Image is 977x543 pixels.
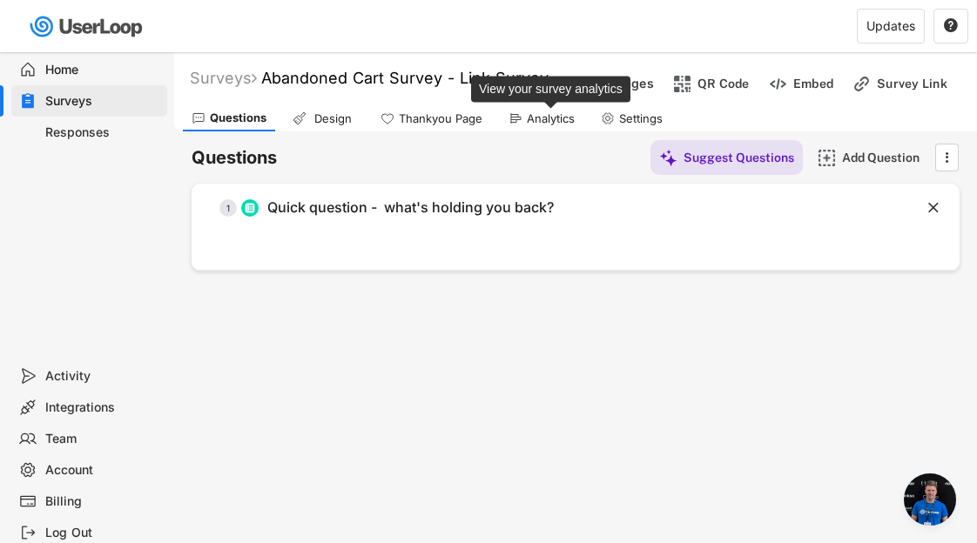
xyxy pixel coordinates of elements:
[45,93,160,110] div: Surveys
[267,198,554,217] div: Quick question - what's holding you back?
[943,18,959,34] button: 
[527,111,575,126] div: Analytics
[925,199,942,217] button: 
[684,150,794,165] div: Suggest Questions
[45,462,160,479] div: Account
[245,203,255,213] img: ListMajor.svg
[938,144,955,171] button: 
[769,75,787,93] img: EmbedMinor.svg
[190,68,257,88] div: Surveys
[399,111,482,126] div: Thankyou Page
[697,76,750,91] div: QR Code
[45,124,160,141] div: Responses
[904,473,956,526] a: Open chat
[45,431,160,447] div: Team
[45,62,160,78] div: Home
[944,17,958,33] text: 
[26,9,149,44] img: userloop-logo-01.svg
[210,111,266,125] div: Questions
[866,20,915,32] div: Updates
[673,75,691,93] img: ShopcodesMajor.svg
[928,198,939,217] text: 
[659,149,677,167] img: MagicMajor%20%28Purple%29.svg
[586,76,654,91] div: Languages
[261,69,549,87] font: Abandoned Cart Survey - Link Survey
[311,111,354,126] div: Design
[946,148,949,166] text: 
[852,75,871,93] img: LinkMinor.svg
[818,149,836,167] img: AddMajor.svg
[793,76,833,91] div: Embed
[45,525,160,541] div: Log Out
[219,204,237,212] div: 1
[192,146,277,170] h6: Questions
[45,399,160,416] div: Integrations
[619,111,663,126] div: Settings
[842,150,929,165] div: Add Question
[45,493,160,510] div: Billing
[877,76,964,91] div: Survey Link
[562,75,580,93] img: Language%20Icon.svg
[45,368,160,385] div: Activity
